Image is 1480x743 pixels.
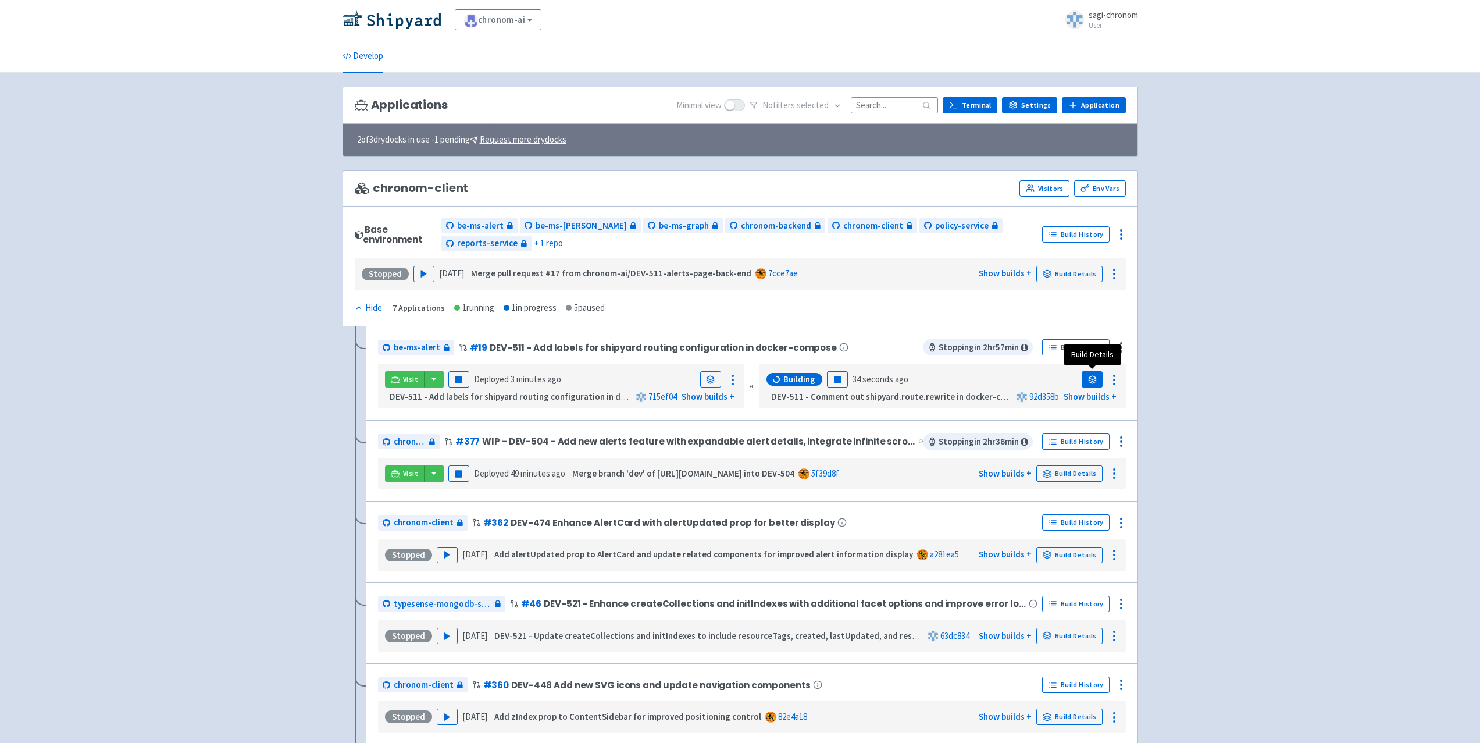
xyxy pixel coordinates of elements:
[1019,180,1069,197] a: Visitors
[511,518,834,528] span: DEV-474 Enhance AlertCard with alertUpdated prop for better display
[385,465,425,482] a: Visit
[1064,391,1117,402] a: Show builds +
[1029,391,1059,402] a: 92d358b
[1002,97,1057,113] a: Settings
[1089,9,1138,20] span: sagi-chronom
[1036,266,1103,282] a: Build Details
[511,374,561,385] time: 3 minutes ago
[536,219,627,233] span: be-ms-[PERSON_NAME]
[943,97,997,113] a: Terminal
[462,711,487,722] time: [DATE]
[474,374,561,385] span: Deployed
[511,680,810,690] span: DEV-448 Add new SVG icons and update navigation components
[385,710,432,723] div: Stopped
[455,435,480,447] a: #377
[521,598,542,610] a: #46
[534,237,563,250] span: + 1 repo
[828,218,917,234] a: chronom-client
[439,268,464,279] time: [DATE]
[474,468,565,479] span: Deployed
[471,268,751,279] strong: Merge pull request #17 from chronom-ai/DEV-511-alerts-page-back-end
[394,598,491,611] span: typesense-mongodb-sync
[494,630,974,641] strong: DEV-521 - Update createCollections and initIndexes to include resourceTags, created, lastUpdated,...
[355,98,448,112] h3: Applications
[741,219,811,233] span: chronom-backend
[355,225,437,245] div: Base environment
[935,219,989,233] span: policy-service
[676,99,722,112] span: Minimal view
[511,468,565,479] time: 49 minutes ago
[768,268,798,279] a: 7cce7ae
[520,218,641,234] a: be-ms-[PERSON_NAME]
[979,468,1032,479] a: Show builds +
[1058,10,1138,29] a: sagi-chronom User
[1062,97,1125,113] a: Application
[1036,709,1103,725] a: Build Details
[362,268,409,280] div: Stopped
[483,679,509,691] a: #360
[851,97,938,113] input: Search...
[979,630,1032,641] a: Show builds +
[448,371,469,388] button: Pause
[393,301,445,315] div: 7 Applications
[455,9,542,30] a: chronom-ai
[843,219,903,233] span: chronom-client
[413,266,434,282] button: Play
[457,237,518,250] span: reports-service
[390,391,681,402] strong: DEV-511 - Add labels for shipyard routing configuration in docker-compose
[437,628,458,644] button: Play
[811,468,839,479] a: 5f39d8f
[853,374,908,385] time: 34 seconds ago
[940,630,969,641] a: 63dc834
[490,343,837,353] span: DEV-511 - Add labels for shipyard routing configuration in docker-compose
[403,469,418,478] span: Visit
[750,364,754,408] div: «
[979,549,1032,560] a: Show builds +
[771,391,1072,402] strong: DEV-511 - Comment out shipyard.route.rewrite in docker-compose for clarity
[378,677,468,693] a: chronom-client
[355,301,382,315] div: Hide
[923,339,1033,355] span: Stopping in 2 hr 57 min
[437,547,458,563] button: Play
[1042,596,1110,612] a: Build History
[762,99,829,112] span: No filter s
[648,391,677,402] a: 715ef04
[394,678,454,692] span: chronom-client
[1042,514,1110,531] a: Build History
[919,218,1003,234] a: policy-service
[783,374,815,385] span: Building
[385,371,425,388] a: Visit
[394,341,440,354] span: be-ms-alert
[462,630,487,641] time: [DATE]
[378,434,440,450] a: chronom-client
[778,711,807,722] a: 82e4a18
[457,219,504,233] span: be-ms-alert
[566,301,605,315] div: 5 paused
[394,435,426,449] span: chronom-client
[1036,547,1103,563] a: Build Details
[979,711,1032,722] a: Show builds +
[1089,22,1138,29] small: User
[1036,465,1103,482] a: Build Details
[572,468,794,479] strong: Merge branch 'dev' of [URL][DOMAIN_NAME] into DEV-504
[979,268,1032,279] a: Show builds +
[454,301,494,315] div: 1 running
[355,301,383,315] button: Hide
[357,133,566,147] span: 2 of 3 drydocks in use - 1 pending
[482,436,916,446] span: WIP - DEV-504 - Add new alerts feature with expandable alert details, integrate infinite scroll, ...
[394,516,454,529] span: chronom-client
[659,219,709,233] span: be-ms-graph
[448,465,469,482] button: Pause
[437,709,458,725] button: Play
[682,391,734,402] a: Show builds +
[494,711,761,722] strong: Add zIndex prop to ContentSidebar for improved positioning control
[1042,677,1110,693] a: Build History
[1042,339,1110,355] a: Build History
[797,99,829,111] span: selected
[1036,628,1103,644] a: Build Details
[1074,180,1125,197] a: Env Vars
[643,218,723,234] a: be-ms-graph
[462,549,487,560] time: [DATE]
[923,433,1033,450] span: Stopping in 2 hr 36 min
[494,549,913,560] strong: Add alertUpdated prop to AlertCard and update related components for improved alert information d...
